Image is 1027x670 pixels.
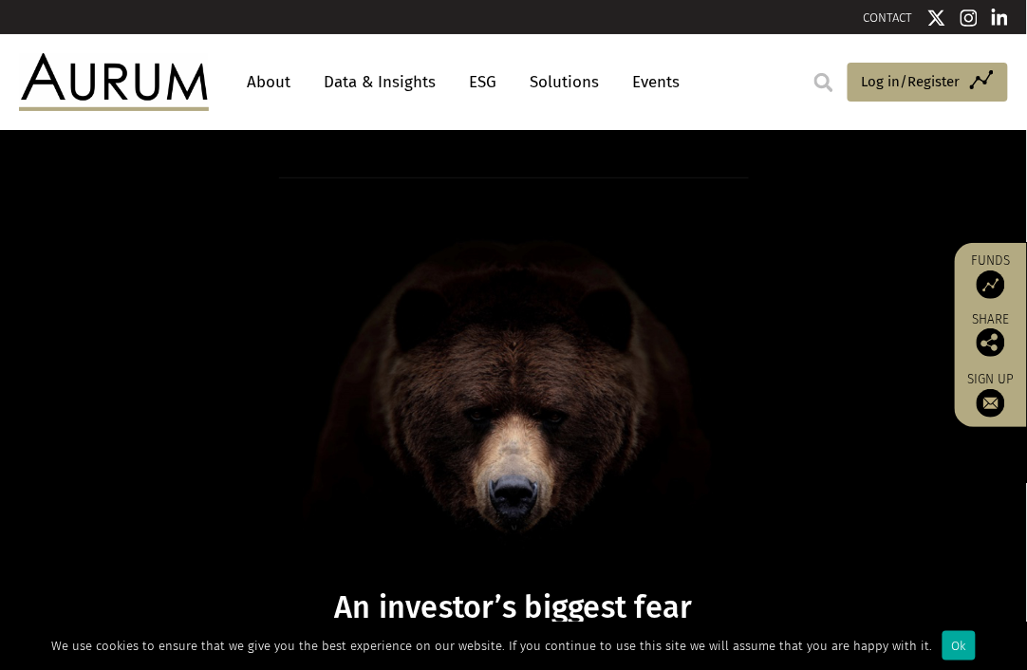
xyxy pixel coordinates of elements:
img: search.svg [814,73,833,92]
a: About [237,65,300,100]
span: Log in/Register [862,70,961,93]
img: Twitter icon [927,9,946,28]
a: Events [623,65,680,100]
a: Solutions [520,65,608,100]
img: Sign up to our newsletter [977,389,1005,418]
img: Share this post [977,328,1005,357]
a: Log in/Register [848,63,1008,102]
a: Data & Insights [314,65,445,100]
a: ESG [459,65,506,100]
a: Funds [964,252,1018,299]
a: Sign up [964,371,1018,418]
h1: An investor’s biggest fear [189,589,838,626]
div: Ok [943,631,976,661]
img: Aurum [19,53,209,110]
img: Linkedin icon [992,9,1009,28]
img: Instagram icon [961,9,978,28]
div: Share [964,313,1018,357]
img: Access Funds [977,270,1005,299]
a: CONTACT [864,10,913,25]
